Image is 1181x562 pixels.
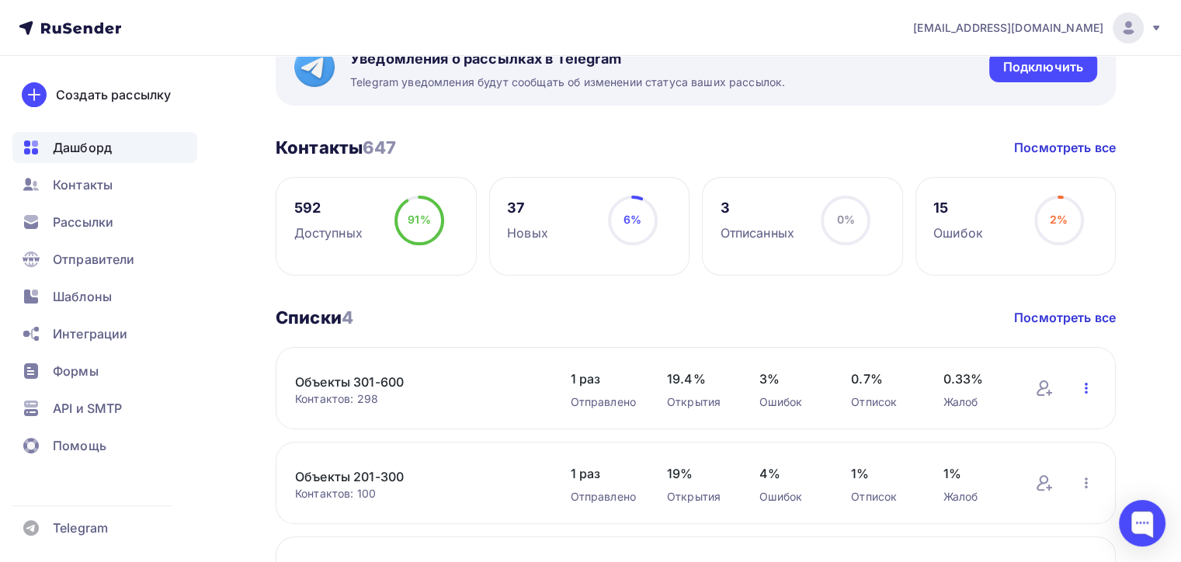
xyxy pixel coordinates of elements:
[12,281,197,312] a: Шаблоны
[295,373,539,391] a: Объекты 301-600
[53,324,127,343] span: Интеграции
[53,362,99,380] span: Формы
[12,169,197,200] a: Контакты
[570,489,635,505] div: Отправлено
[53,175,113,194] span: Контакты
[943,394,1005,410] div: Жалоб
[943,489,1005,505] div: Жалоб
[294,224,363,242] div: Доступных
[276,307,353,328] h3: Списки
[667,489,728,505] div: Открытия
[12,206,197,238] a: Рассылки
[836,213,854,226] span: 0%
[570,464,635,483] span: 1 раз
[295,391,539,407] div: Контактов: 298
[12,244,197,275] a: Отправители
[408,213,430,226] span: 91%
[570,369,635,388] span: 1 раз
[933,224,983,242] div: Ошибок
[913,12,1162,43] a: [EMAIL_ADDRESS][DOMAIN_NAME]
[53,399,122,418] span: API и SMTP
[721,224,794,242] div: Отписанных
[53,287,112,306] span: Шаблоны
[1014,308,1116,327] a: Посмотреть все
[53,213,113,231] span: Рассылки
[350,50,785,68] span: Уведомления о рассылках в Telegram
[294,199,363,217] div: 592
[721,199,794,217] div: 3
[1050,213,1068,226] span: 2%
[276,137,397,158] h3: Контакты
[1003,58,1083,76] div: Подключить
[53,519,108,537] span: Telegram
[851,369,912,388] span: 0.7%
[363,137,396,158] span: 647
[53,436,106,455] span: Помощь
[851,394,912,410] div: Отписок
[913,20,1103,36] span: [EMAIL_ADDRESS][DOMAIN_NAME]
[851,464,912,483] span: 1%
[12,132,197,163] a: Дашборд
[56,85,171,104] div: Создать рассылку
[350,75,785,90] span: Telegram уведомления будут сообщать об изменении статуса ваших рассылок.
[1014,138,1116,157] a: Посмотреть все
[759,464,821,483] span: 4%
[507,199,548,217] div: 37
[12,356,197,387] a: Формы
[53,250,135,269] span: Отправители
[570,394,635,410] div: Отправлено
[295,486,539,501] div: Контактов: 100
[943,369,1005,388] span: 0.33%
[342,307,353,328] span: 4
[53,138,112,157] span: Дашборд
[667,369,728,388] span: 19.4%
[295,467,539,486] a: Объекты 201-300
[667,394,728,410] div: Открытия
[667,464,728,483] span: 19%
[507,224,548,242] div: Новых
[759,394,821,410] div: Ошибок
[933,199,983,217] div: 15
[759,489,821,505] div: Ошибок
[851,489,912,505] div: Отписок
[759,369,821,388] span: 3%
[943,464,1005,483] span: 1%
[623,213,641,226] span: 6%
